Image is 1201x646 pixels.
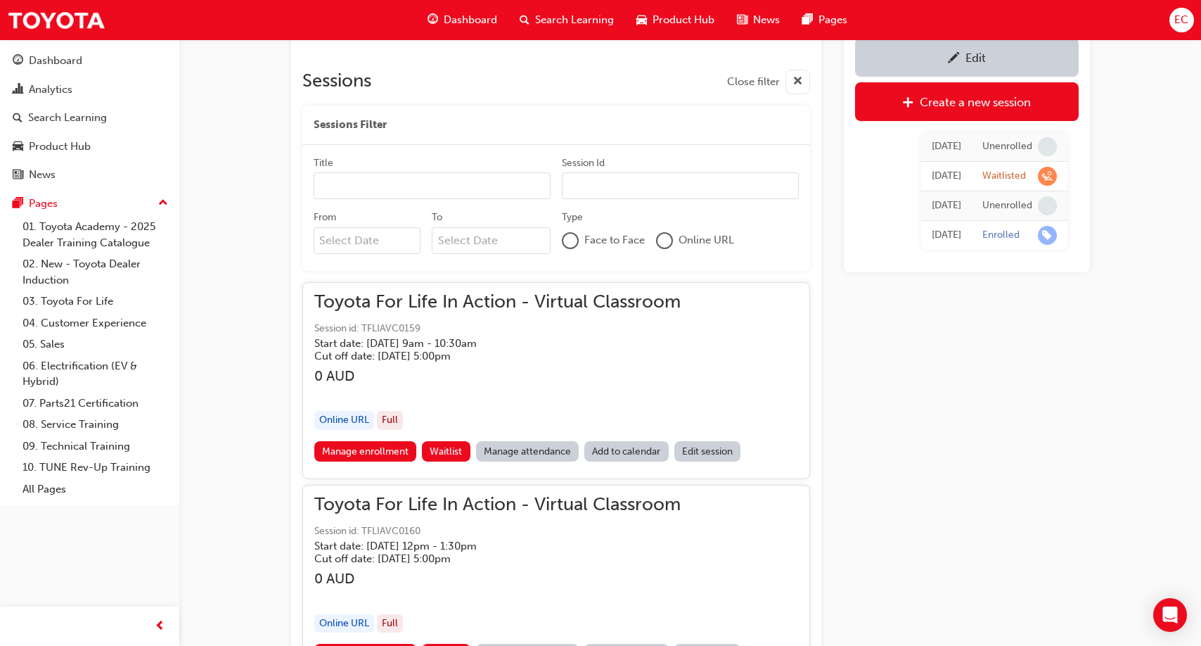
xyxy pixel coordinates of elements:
[948,52,960,66] span: pencil-icon
[727,70,810,94] button: Close filter
[17,216,174,253] a: 01. Toyota Academy - 2025 Dealer Training Catalogue
[29,53,82,69] div: Dashboard
[428,11,438,29] span: guage-icon
[753,12,780,28] span: News
[562,172,799,199] input: Session Id
[584,441,669,462] a: Add to calendar
[920,95,1031,109] div: Create a new session
[314,210,336,224] div: From
[902,96,914,110] span: plus-icon
[314,497,681,513] span: Toyota For Life In Action - Virtual Classroom
[314,571,681,587] h3: 0 AUD
[422,441,470,462] button: Waitlist
[1038,137,1057,156] span: learningRecordVerb_NONE-icon
[7,4,105,36] img: Trak
[29,139,91,155] div: Product Hub
[1169,8,1194,32] button: EC
[432,227,551,254] input: To
[13,84,23,96] span: chart-icon
[818,12,847,28] span: Pages
[13,198,23,210] span: pages-icon
[17,436,174,457] a: 09. Technical Training
[17,334,174,355] a: 05. Sales
[432,210,442,224] div: To
[6,162,174,188] a: News
[314,350,658,362] h5: Cut off date: [DATE] 5:00pm
[6,105,174,131] a: Search Learning
[6,48,174,74] a: Dashboard
[535,12,614,28] span: Search Learning
[625,6,726,34] a: car-iconProduct Hub
[314,411,374,430] div: Online URL
[6,45,174,191] button: DashboardAnalyticsSearch LearningProduct HubNews
[520,11,529,29] span: search-icon
[562,156,605,170] div: Session Id
[155,618,165,635] span: prev-icon
[314,368,681,384] h3: 0 AUD
[932,198,961,214] div: Wed Jun 18 2025 09:09:20 GMT+1000 (Australian Eastern Standard Time)
[314,614,374,633] div: Online URL
[982,170,1026,183] div: Waitlisted
[17,414,174,436] a: 08. Service Training
[314,540,658,552] h5: Start date: [DATE] 12pm - 1:30pm
[6,134,174,160] a: Product Hub
[1153,598,1187,632] div: Open Intercom Messenger
[982,140,1032,153] div: Unenrolled
[726,6,791,34] a: news-iconNews
[17,355,174,393] a: 06. Electrification (EV & Hybrid)
[314,552,658,565] h5: Cut off date: [DATE] 5:00pm
[28,110,107,126] div: Search Learning
[6,191,174,217] button: Pages
[17,253,174,291] a: 02. New - Toyota Dealer Induction
[679,232,734,248] span: Online URL
[314,321,681,337] span: Session id: TFLIAVC0159
[29,167,56,183] div: News
[584,232,645,248] span: Face to Face
[416,6,508,34] a: guage-iconDashboard
[430,445,462,457] span: Waitlist
[965,51,986,65] div: Edit
[314,337,658,350] h5: Start date: [DATE] 9am - 10:30am
[508,6,625,34] a: search-iconSearch Learning
[6,77,174,103] a: Analytics
[13,55,23,68] span: guage-icon
[17,479,174,500] a: All Pages
[314,227,421,254] input: From
[562,210,583,224] div: Type
[377,614,403,633] div: Full
[314,172,551,199] input: Title
[476,441,579,462] a: Manage attendance
[314,156,333,170] div: Title
[302,70,371,94] h2: Sessions
[932,139,961,155] div: Tue Jun 24 2025 14:41:26 GMT+1000 (Australian Eastern Standard Time)
[444,12,497,28] span: Dashboard
[674,441,741,462] a: Edit session
[17,393,174,414] a: 07. Parts21 Certification
[17,457,174,479] a: 10. TUNE Rev-Up Training
[982,199,1032,213] div: Unenrolled
[737,11,747,29] span: news-icon
[932,227,961,243] div: Wed Jun 18 2025 08:51:03 GMT+1000 (Australian Eastern Standard Time)
[314,524,681,540] span: Session id: TFLIAVC0160
[982,229,1020,242] div: Enrolled
[727,74,780,90] span: Close filter
[314,441,417,462] a: Manage enrollment
[17,312,174,334] a: 04. Customer Experience
[13,141,23,153] span: car-icon
[377,411,403,430] div: Full
[791,6,859,34] a: pages-iconPages
[653,12,714,28] span: Product Hub
[13,169,23,182] span: news-icon
[1174,12,1188,28] span: EC
[17,291,174,312] a: 03. Toyota For Life
[855,38,1079,77] a: Edit
[29,82,72,98] div: Analytics
[792,73,803,91] span: cross-icon
[29,196,58,212] div: Pages
[314,294,681,310] span: Toyota For Life In Action - Virtual Classroom
[932,168,961,184] div: Tue Jun 24 2025 14:29:21 GMT+1000 (Australian Eastern Standard Time)
[13,112,23,125] span: search-icon
[802,11,813,29] span: pages-icon
[636,11,647,29] span: car-icon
